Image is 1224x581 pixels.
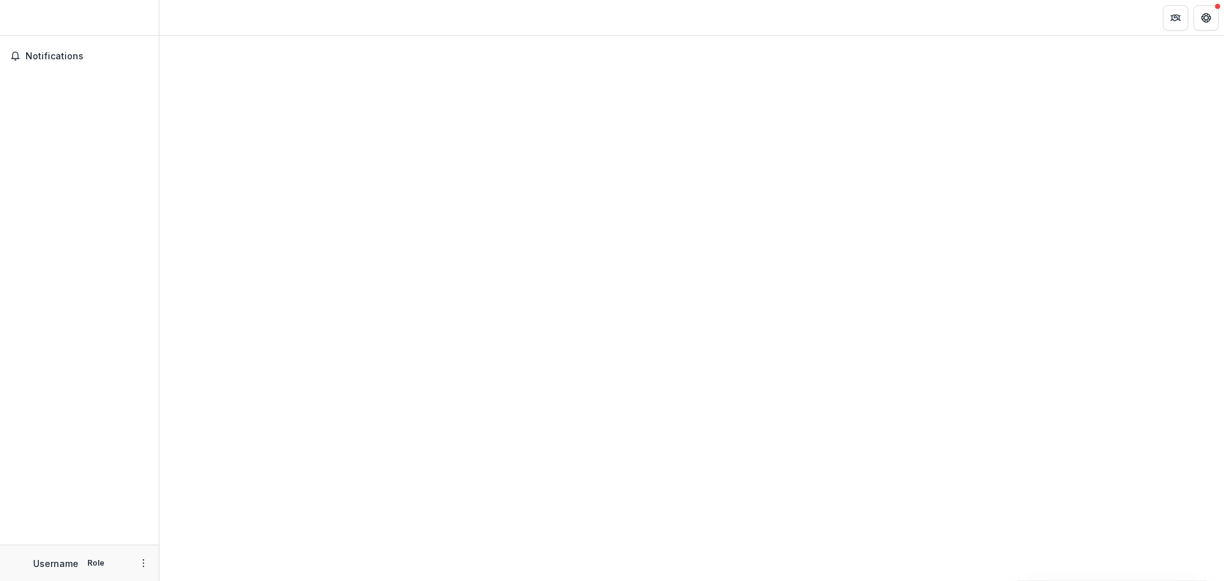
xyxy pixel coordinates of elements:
[33,557,78,570] p: Username
[1193,5,1219,31] button: Get Help
[84,557,108,569] p: Role
[5,46,154,66] button: Notifications
[25,51,149,62] span: Notifications
[1163,5,1188,31] button: Partners
[136,555,151,571] button: More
